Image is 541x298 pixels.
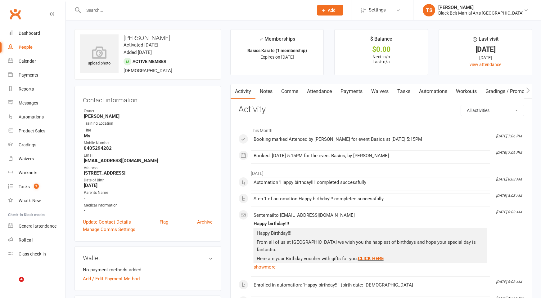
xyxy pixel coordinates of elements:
a: Gradings / Promotions [481,84,540,99]
h3: Contact information [83,94,213,104]
a: Manage Comms Settings [83,226,135,233]
p: Next: n/a Last: n/a [340,54,422,64]
a: General attendance kiosk mode [8,219,65,233]
iframe: Intercom live chat [6,277,21,292]
a: Activity [231,84,255,99]
div: People [19,45,33,50]
div: Automation 'Happy birthday!!!' completed successfully [254,180,487,185]
a: Calendar [8,54,65,68]
li: [DATE] [238,167,524,177]
a: Notes [255,84,277,99]
div: Last visit [473,35,498,46]
p: Here are your Birthday voucher with gifts for you: [255,255,486,264]
i: [DATE] 8:03 AM [496,210,522,214]
strong: [PERSON_NAME] [84,113,213,119]
div: Waivers [19,156,34,161]
a: Roll call [8,233,65,247]
div: Owner [84,108,213,114]
a: view attendance [470,62,501,67]
div: Address [84,165,213,171]
div: Workouts [19,170,37,175]
a: Automations [415,84,452,99]
a: Waivers [8,152,65,166]
li: This Month [238,124,524,134]
div: Enrolled in automation: 'Happy birthday!!!' (birth date: [DEMOGRAPHIC_DATA] [254,282,487,288]
div: Calendar [19,59,36,64]
a: Payments [336,84,367,99]
a: Archive [197,218,213,226]
a: Tasks 2 [8,180,65,194]
i: [DATE] 8:03 AM [496,280,522,284]
span: 2 [34,184,39,189]
div: Messages [19,100,38,105]
div: Dashboard [19,31,40,36]
div: What's New [19,198,41,203]
i: [DATE] 7:06 PM [496,134,522,138]
strong: - [84,208,213,213]
a: Payments [8,68,65,82]
div: Booking marked Attended by [PERSON_NAME] for event Basics at [DATE] 5:15PM [254,137,487,142]
div: Memberships [259,35,295,47]
a: Comms [277,84,303,99]
time: Added [DATE] [124,50,152,55]
h3: Activity [238,105,524,114]
div: Training Location [84,121,213,127]
a: People [8,40,65,54]
a: Workouts [452,84,481,99]
a: Gradings [8,138,65,152]
div: [PERSON_NAME] [438,5,524,10]
div: Step 1 of automation Happy birthday!!! completed successfully [254,196,487,202]
p: Happy Birthday!!! [255,229,486,238]
div: Gradings [19,142,36,147]
h3: Wallet [83,255,213,261]
a: Waivers [367,84,393,99]
div: Date of Birth [84,177,213,183]
div: Tasks [19,184,30,189]
strong: [STREET_ADDRESS] [84,170,213,176]
div: Automations [19,114,44,119]
span: Add [328,8,336,13]
a: Update Contact Details [83,218,131,226]
span: Expires on [DATE] [260,55,294,60]
a: Class kiosk mode [8,247,65,261]
div: Black Belt Martial Arts [GEOGRAPHIC_DATA] [438,10,524,16]
h3: [PERSON_NAME] [80,34,216,41]
a: Dashboard [8,26,65,40]
a: Messages [8,96,65,110]
a: What's New [8,194,65,208]
div: [DATE] [444,54,526,61]
button: Add [317,5,343,16]
div: upload photo [80,46,119,67]
time: Activated [DATE] [124,42,158,48]
div: Booked: [DATE] 5:15PM for the event Basics, by [PERSON_NAME] [254,153,487,158]
span: Settings [369,3,386,17]
a: Tasks [393,84,415,99]
i: ✓ [259,36,263,42]
strong: [DATE] [84,183,213,188]
a: Workouts [8,166,65,180]
div: Title [84,127,213,133]
div: Parents Name [84,190,213,196]
div: Class check-in [19,251,46,256]
div: Roll call [19,238,33,242]
div: Happy birthday!!! [254,221,487,226]
span: Sent email to [EMAIL_ADDRESS][DOMAIN_NAME] [254,212,355,218]
div: Product Sales [19,128,45,133]
div: $0.00 [340,46,422,53]
a: Add / Edit Payment Method [83,275,140,282]
a: Automations [8,110,65,124]
i: [DATE] 7:06 PM [496,150,522,155]
strong: - [84,195,213,201]
a: Flag [160,218,168,226]
div: Email [84,153,213,158]
a: Clubworx [7,6,23,22]
div: $ Balance [370,35,392,46]
a: Attendance [303,84,336,99]
div: Mobile Number [84,140,213,146]
li: No payment methods added [83,266,213,274]
div: Reports [19,87,34,91]
i: [DATE] 8:03 AM [496,177,522,181]
div: General attendance [19,224,56,229]
div: TS [423,4,435,16]
a: show more [254,263,487,271]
